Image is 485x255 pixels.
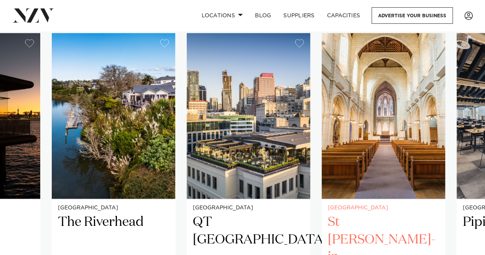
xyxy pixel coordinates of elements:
a: BLOG [249,7,277,24]
a: SUPPLIERS [277,7,321,24]
small: [GEOGRAPHIC_DATA] [328,205,439,211]
a: Advertise your business [372,7,453,24]
a: Locations [195,7,249,24]
img: nzv-logo.png [12,8,54,22]
a: Capacities [321,7,367,24]
small: [GEOGRAPHIC_DATA] [58,205,169,211]
small: [GEOGRAPHIC_DATA] [193,205,304,211]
